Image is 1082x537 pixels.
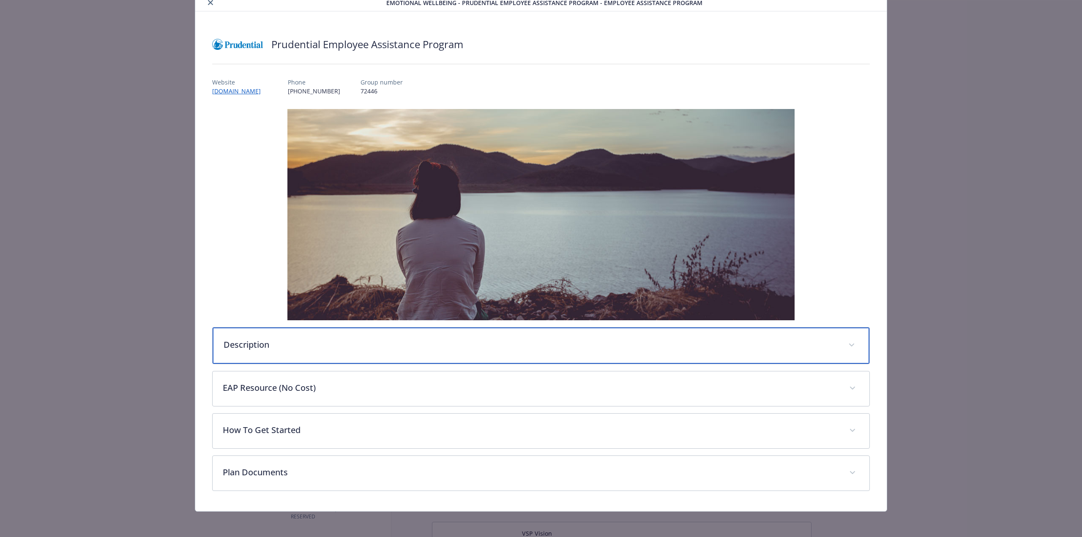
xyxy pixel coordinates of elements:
p: Phone [288,78,340,87]
p: Group number [361,78,403,87]
h2: Prudential Employee Assistance Program [271,37,463,52]
img: banner [287,109,795,320]
div: Plan Documents [213,456,869,491]
div: How To Get Started [213,414,869,448]
a: [DOMAIN_NAME] [212,87,268,95]
p: EAP Resource (No Cost) [223,382,839,394]
p: Description [224,338,838,351]
div: EAP Resource (No Cost) [213,371,869,406]
div: Description [213,327,869,364]
img: Prudential Insurance Co of America [212,32,263,57]
p: Plan Documents [223,466,839,479]
p: [PHONE_NUMBER] [288,87,340,95]
p: 72446 [361,87,403,95]
p: Website [212,78,268,87]
p: How To Get Started [223,424,839,436]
